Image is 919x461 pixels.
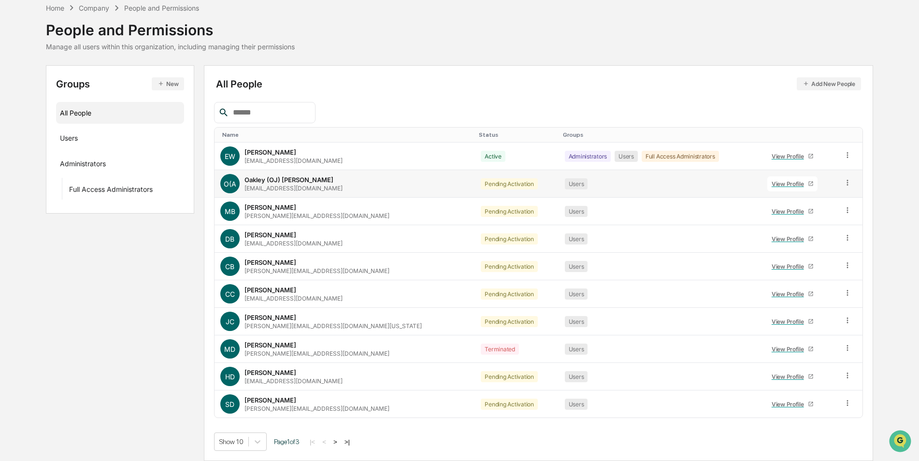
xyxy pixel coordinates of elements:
div: Pending Activation [481,316,538,327]
div: People and Permissions [46,14,295,39]
div: [PERSON_NAME] [244,259,296,266]
div: Toggle SortBy [563,131,758,138]
div: [PERSON_NAME][EMAIL_ADDRESS][DOMAIN_NAME] [244,212,389,219]
div: Users [565,399,588,410]
div: Toggle SortBy [222,131,471,138]
a: View Profile [767,231,818,246]
div: All People [60,105,180,121]
a: 🖐️Preclearance [6,118,66,135]
div: View Profile [772,153,808,160]
span: CC [225,290,235,298]
div: [PERSON_NAME] [244,369,296,376]
div: View Profile [772,180,808,187]
div: Administrators [60,159,106,171]
button: > [330,438,340,446]
div: Administrators [565,151,611,162]
span: JC [226,317,234,326]
a: View Profile [767,369,818,384]
div: [EMAIL_ADDRESS][DOMAIN_NAME] [244,157,343,164]
a: 🔎Data Lookup [6,136,65,154]
div: Home [46,4,64,12]
div: [PERSON_NAME][EMAIL_ADDRESS][DOMAIN_NAME] [244,350,389,357]
div: [EMAIL_ADDRESS][DOMAIN_NAME] [244,240,343,247]
div: Pending Activation [481,178,538,189]
div: Pending Activation [481,399,538,410]
span: CB [225,262,234,271]
span: SD [225,400,234,408]
div: Full Access Administrators [69,185,153,197]
div: View Profile [772,401,808,408]
div: Users [565,178,588,189]
div: 🖐️ [10,123,17,130]
div: Users [565,288,588,300]
a: View Profile [767,342,818,357]
div: [PERSON_NAME] [244,314,296,321]
span: MB [225,207,235,216]
div: 🗄️ [70,123,78,130]
span: MD [224,345,235,353]
button: New [152,77,184,90]
div: Oakley (OJ) [PERSON_NAME] [244,176,333,184]
div: Users [565,261,588,272]
a: View Profile [767,259,818,274]
div: [PERSON_NAME] [244,396,296,404]
span: Preclearance [19,122,62,131]
div: Users [565,206,588,217]
div: [PERSON_NAME] [244,341,296,349]
button: Add New People [797,77,861,90]
button: Start new chat [164,77,176,88]
div: View Profile [772,235,808,243]
div: Pending Activation [481,371,538,382]
span: HD [225,373,235,381]
div: Company [79,4,109,12]
button: < [319,438,329,446]
div: Active [481,151,505,162]
div: [PERSON_NAME] [244,231,296,239]
a: View Profile [767,204,818,219]
span: O(A [224,180,236,188]
div: [EMAIL_ADDRESS][DOMAIN_NAME] [244,295,343,302]
div: Toggle SortBy [479,131,555,138]
div: Users [565,233,588,245]
span: EW [225,152,235,160]
a: 🗄️Attestations [66,118,124,135]
div: View Profile [772,290,808,298]
div: Users [615,151,638,162]
span: DB [225,235,234,243]
a: View Profile [767,314,818,329]
img: 1746055101610-c473b297-6a78-478c-a979-82029cc54cd1 [10,74,27,91]
span: Pylon [96,164,117,171]
div: [EMAIL_ADDRESS][DOMAIN_NAME] [244,185,343,192]
div: 🔎 [10,141,17,149]
div: Toggle SortBy [765,131,833,138]
div: All People [216,77,861,90]
div: Toggle SortBy [845,131,859,138]
div: Pending Activation [481,206,538,217]
div: We're available if you need us! [33,84,122,91]
div: View Profile [772,373,808,380]
div: [EMAIL_ADDRESS][DOMAIN_NAME] [244,377,343,385]
div: [PERSON_NAME][EMAIL_ADDRESS][DOMAIN_NAME] [244,267,389,274]
div: Terminated [481,344,519,355]
span: Page 1 of 3 [274,438,300,446]
div: Groups [56,77,184,90]
div: View Profile [772,318,808,325]
a: View Profile [767,287,818,302]
div: [PERSON_NAME][EMAIL_ADDRESS][DOMAIN_NAME] [244,405,389,412]
div: View Profile [772,263,808,270]
a: View Profile [767,176,818,191]
div: Users [60,134,78,145]
div: [PERSON_NAME] [244,203,296,211]
div: Users [565,344,588,355]
div: Full Access Administrators [642,151,719,162]
button: |< [307,438,318,446]
a: View Profile [767,149,818,164]
span: Attestations [80,122,120,131]
div: Pending Activation [481,261,538,272]
p: How can we help? [10,20,176,36]
div: View Profile [772,208,808,215]
div: People and Permissions [124,4,199,12]
div: Start new chat [33,74,158,84]
span: Data Lookup [19,140,61,150]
